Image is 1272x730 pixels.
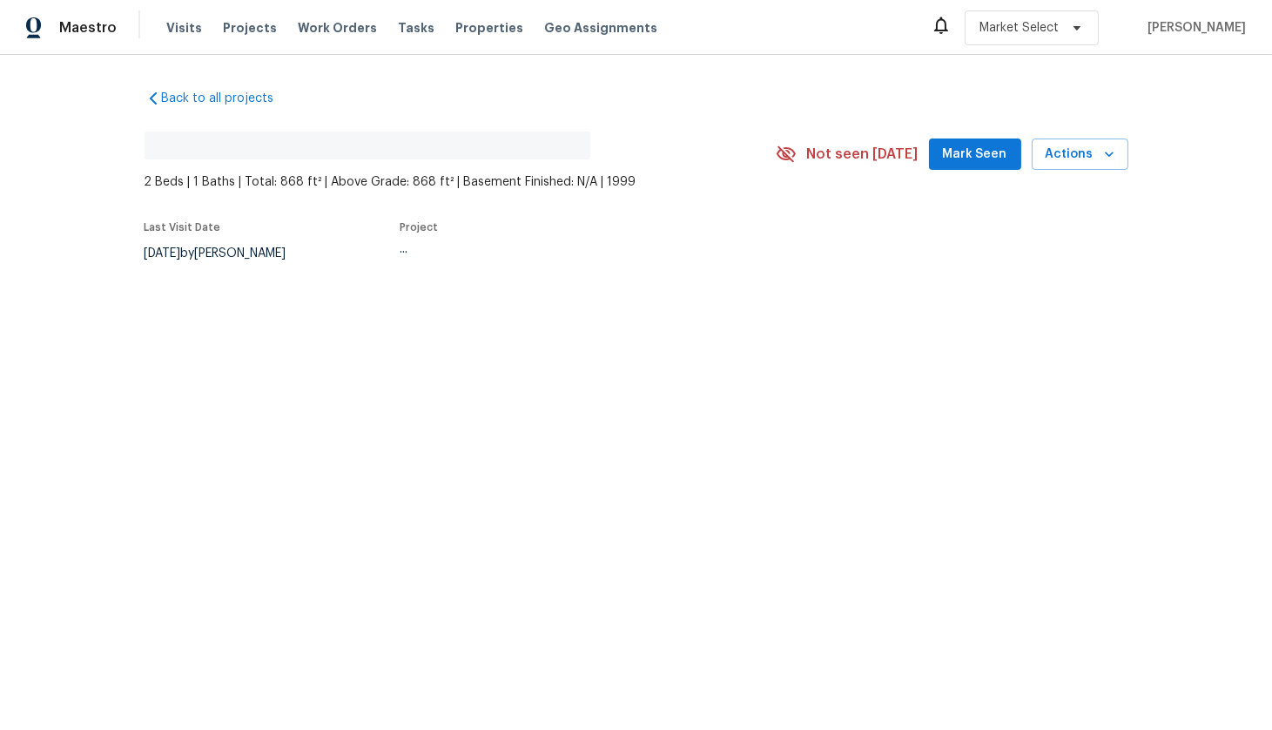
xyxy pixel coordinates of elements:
[398,22,434,34] span: Tasks
[929,139,1021,171] button: Mark Seen
[145,222,221,233] span: Last Visit Date
[298,19,377,37] span: Work Orders
[223,19,277,37] span: Projects
[1141,19,1246,37] span: [PERSON_NAME]
[145,243,307,264] div: by [PERSON_NAME]
[807,145,919,163] span: Not seen [DATE]
[1046,144,1114,166] span: Actions
[145,173,776,191] span: 2 Beds | 1 Baths | Total: 868 ft² | Above Grade: 868 ft² | Basement Finished: N/A | 1999
[455,19,523,37] span: Properties
[979,19,1059,37] span: Market Select
[400,222,439,233] span: Project
[59,19,117,37] span: Maestro
[943,144,1007,166] span: Mark Seen
[166,19,202,37] span: Visits
[544,19,657,37] span: Geo Assignments
[145,90,312,107] a: Back to all projects
[145,247,181,260] span: [DATE]
[1032,139,1128,171] button: Actions
[400,243,735,255] div: ...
